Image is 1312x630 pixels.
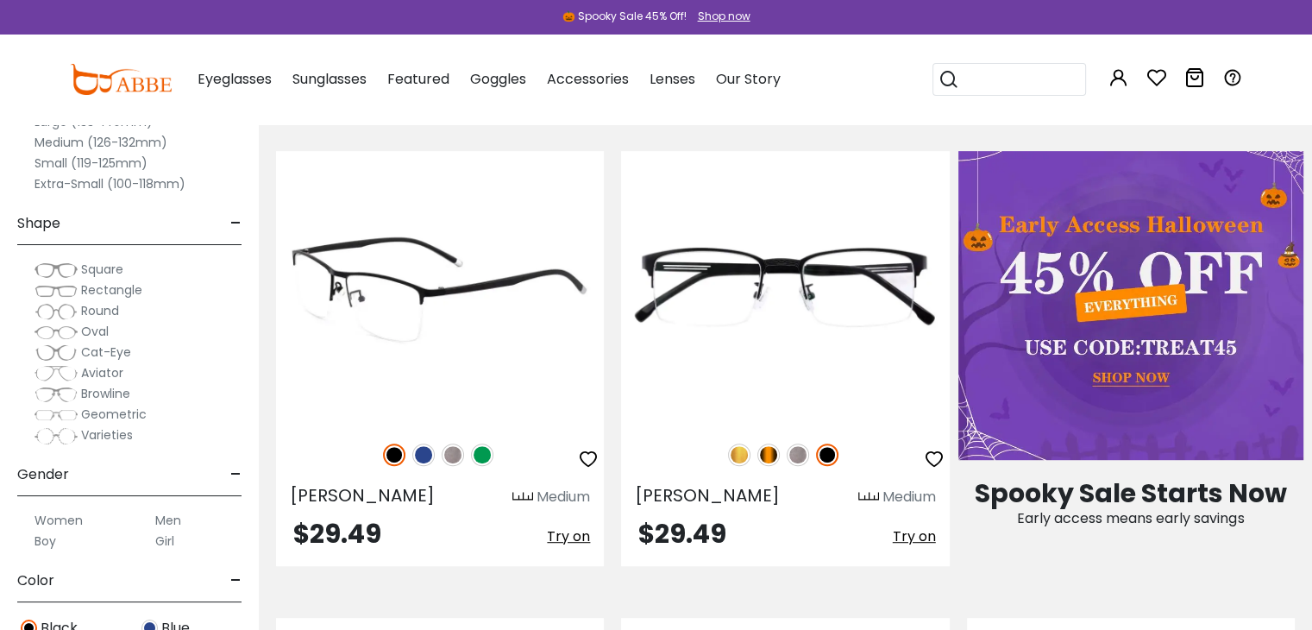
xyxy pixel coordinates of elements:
img: Gun [787,444,809,466]
span: - [230,560,242,602]
label: Extra-Small (100-118mm) [35,173,185,194]
img: Oval.png [35,324,78,341]
span: Sunglasses [292,69,367,89]
a: Shop now [689,9,750,23]
img: Blue [412,444,435,466]
label: Men [155,510,181,531]
span: $29.49 [293,515,381,552]
img: abbeglasses.com [70,64,172,95]
img: Gun [442,444,464,466]
span: Geometric [81,406,147,423]
div: Medium [537,487,590,507]
span: Accessories [547,69,629,89]
span: Spooky Sale Starts Now [975,475,1287,512]
img: Black Wyatt - Metal ,Adjust Nose Pads [276,151,604,425]
span: Try on [893,526,936,546]
span: Browline [81,385,130,402]
img: Cat-Eye.png [35,344,78,362]
img: Gold [728,444,750,466]
img: Varieties.png [35,427,78,445]
span: Goggles [470,69,526,89]
img: Geometric.png [35,406,78,424]
img: Browline.png [35,386,78,403]
span: Shape [17,203,60,244]
button: Try on [547,521,590,552]
span: Rectangle [81,281,142,299]
label: Women [35,510,83,531]
span: [PERSON_NAME] [635,483,780,507]
span: Our Story [716,69,781,89]
span: Gender [17,454,69,495]
img: Early Access Halloween [958,151,1303,460]
img: Tortoise [757,444,780,466]
img: size ruler [512,491,533,504]
span: Early access means early savings [1017,508,1244,528]
img: Green [471,444,493,466]
span: - [230,454,242,495]
span: Eyeglasses [198,69,272,89]
span: Color [17,560,54,602]
img: Round.png [35,303,78,320]
span: Try on [547,526,590,546]
img: Square.png [35,261,78,279]
span: Lenses [650,69,695,89]
img: Aviator.png [35,365,78,382]
span: Square [81,261,123,278]
span: $29.49 [638,515,726,552]
span: Cat-Eye [81,343,131,361]
div: Medium [882,487,936,507]
img: Rectangle.png [35,282,78,299]
label: Girl [155,531,174,551]
span: Aviator [81,364,123,381]
div: 🎃 Spooky Sale 45% Off! [562,9,687,24]
img: size ruler [858,491,879,504]
span: Varieties [81,426,133,444]
label: Boy [35,531,56,551]
img: Black [383,444,405,466]
button: Try on [893,521,936,552]
span: Round [81,302,119,319]
img: Black Gabriel - Metal ,Adjust Nose Pads [621,151,949,425]
label: Small (119-125mm) [35,153,148,173]
span: Oval [81,323,109,340]
span: [PERSON_NAME] [290,483,435,507]
img: Black [816,444,838,466]
span: - [230,203,242,244]
span: Featured [387,69,449,89]
label: Medium (126-132mm) [35,132,167,153]
div: Shop now [698,9,750,24]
